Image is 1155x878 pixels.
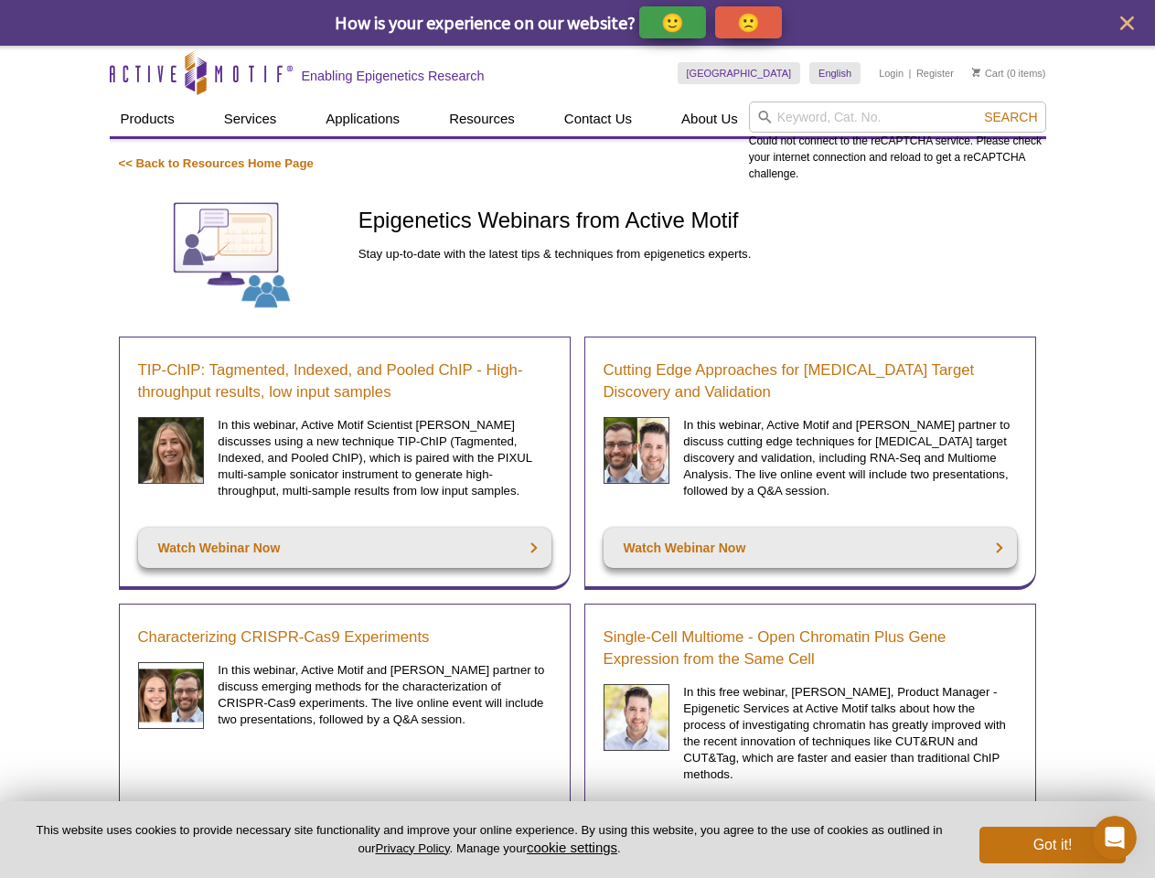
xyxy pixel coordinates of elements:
a: Privacy Policy [375,841,449,855]
a: Cutting Edge Approaches for [MEDICAL_DATA] Target Discovery and Validation [604,359,1017,403]
input: Keyword, Cat. No. [749,102,1046,133]
img: Sarah Traynor headshot [138,417,205,484]
img: Single-Cell Multiome Webinar [604,684,670,751]
h2: Enabling Epigenetics Research [302,68,485,84]
span: Search [984,110,1037,124]
a: Login [879,67,904,80]
a: Resources [438,102,526,136]
img: Cancer Discovery Webinar [604,417,670,484]
p: In this webinar, Active Motif and [PERSON_NAME] partner to discuss cutting edge techniques for [M... [683,417,1016,499]
a: Products [110,102,186,136]
h1: Epigenetics Webinars from Active Motif [358,209,1037,235]
a: Applications [315,102,411,136]
img: CRISPR Webinar [138,662,205,729]
a: English [809,62,861,84]
p: This website uses cookies to provide necessary site functionality and improve your online experie... [29,822,949,857]
button: cookie settings [527,840,617,855]
li: (0 items) [972,62,1046,84]
button: close [1116,12,1139,35]
a: Characterizing CRISPR-Cas9 Experiments [138,626,430,648]
p: Stay up-to-date with the latest tips & techniques from epigenetics experts. [358,246,1037,262]
a: Watch Webinar Now [604,528,1017,568]
a: Contact Us [553,102,643,136]
span: How is your experience on our website? [335,11,636,34]
a: Watch Webinar Now [138,528,551,568]
div: Could not connect to the reCAPTCHA service. Please check your internet connection and reload to g... [749,102,1046,182]
a: Register [916,67,954,80]
p: In this free webinar, [PERSON_NAME], Product Manager - Epigenetic Services at Active Motif talks ... [683,684,1016,783]
a: Cart [972,67,1004,80]
button: Search [979,109,1043,125]
a: Single-Cell Multiome - Open Chromatin Plus Gene Expression from the Same Cell [604,626,1017,670]
a: Services [213,102,288,136]
p: In this webinar, Active Motif and [PERSON_NAME] partner to discuss emerging methods for the chara... [218,662,551,728]
p: 🙁 [737,11,760,34]
a: << Back to Resources Home Page [119,156,314,170]
img: Webinars [119,190,345,318]
p: In this webinar, Active Motif Scientist [PERSON_NAME] discusses using a new technique TIP-ChIP (T... [218,417,551,499]
a: TIP-ChIP: Tagmented, Indexed, and Pooled ChIP - High-throughput results, low input samples [138,359,551,403]
button: Got it! [979,827,1126,863]
p: 🙂 [661,11,684,34]
img: Your Cart [972,68,980,77]
a: [GEOGRAPHIC_DATA] [678,62,801,84]
iframe: Intercom live chat [1093,816,1137,860]
a: About Us [670,102,749,136]
li: | [909,62,912,84]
